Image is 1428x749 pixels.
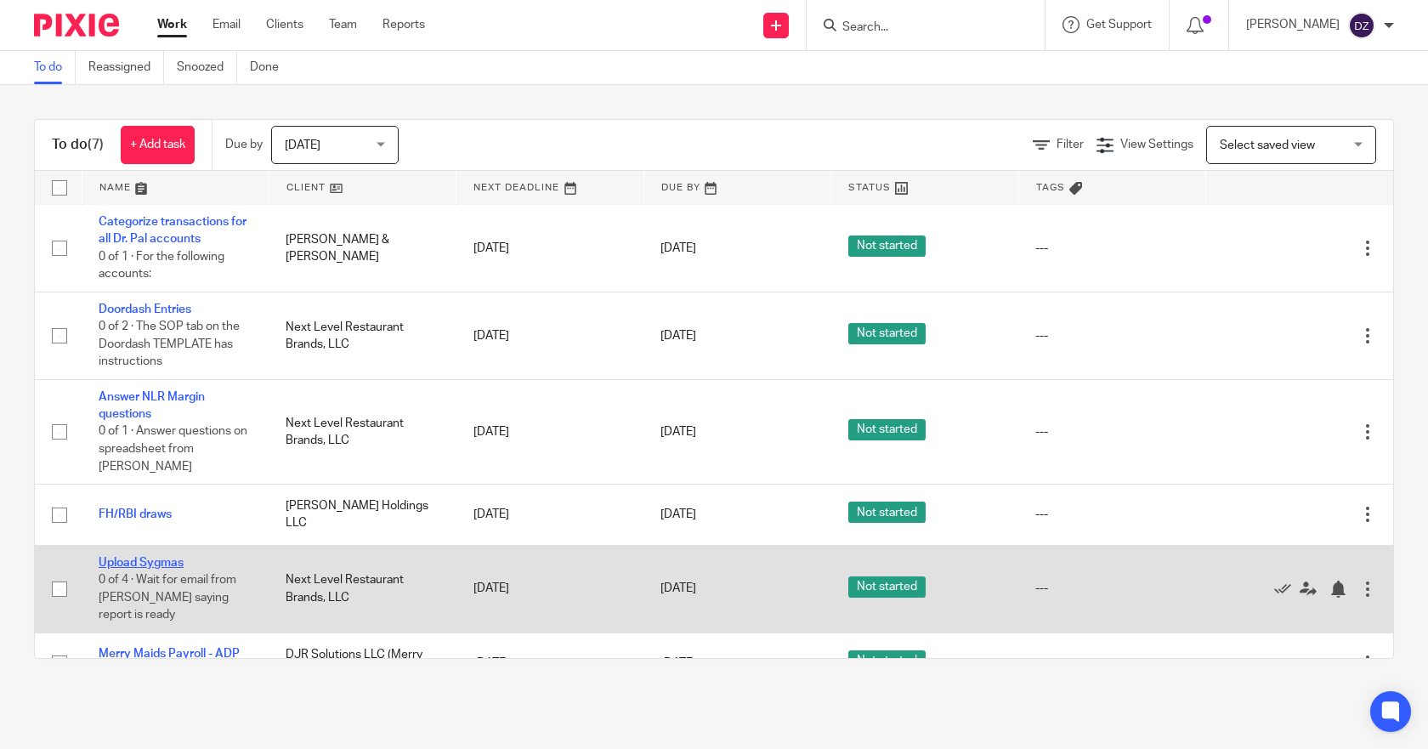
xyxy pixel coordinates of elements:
[269,379,456,484] td: Next Level Restaurant Brands, LLC
[848,419,926,440] span: Not started
[99,648,240,660] a: Merry Maids Payroll - ADP
[456,545,643,633] td: [DATE]
[1035,327,1188,344] div: ---
[456,292,643,379] td: [DATE]
[99,426,247,473] span: 0 of 1 · Answer questions on spreadsheet from [PERSON_NAME]
[269,292,456,379] td: Next Level Restaurant Brands, LLC
[1036,183,1065,192] span: Tags
[99,321,240,367] span: 0 of 2 · The SOP tab on the Doordash TEMPLATE has instructions
[99,391,205,420] a: Answer NLR Margin questions
[99,557,184,569] a: Upload Sygmas
[456,485,643,545] td: [DATE]
[456,205,643,292] td: [DATE]
[269,485,456,545] td: [PERSON_NAME] Holdings LLC
[1057,139,1084,150] span: Filter
[88,51,164,84] a: Reassigned
[269,205,456,292] td: [PERSON_NAME] & [PERSON_NAME]
[88,138,104,151] span: (7)
[660,330,696,342] span: [DATE]
[1120,139,1193,150] span: View Settings
[848,576,926,598] span: Not started
[1035,655,1188,672] div: ---
[1274,580,1300,597] a: Mark as done
[660,242,696,254] span: [DATE]
[1035,423,1188,440] div: ---
[99,508,172,520] a: FH/RBI draws
[99,216,246,245] a: Categorize transactions for all Dr. Pal accounts
[848,323,926,344] span: Not started
[660,508,696,520] span: [DATE]
[225,136,263,153] p: Due by
[329,16,357,33] a: Team
[99,251,224,281] span: 0 of 1 · For the following accounts:
[285,139,320,151] span: [DATE]
[456,633,643,693] td: [DATE]
[250,51,292,84] a: Done
[52,136,104,154] h1: To do
[382,16,425,33] a: Reports
[848,235,926,257] span: Not started
[99,574,236,621] span: 0 of 4 · Wait for email from [PERSON_NAME] saying report is ready
[660,426,696,438] span: [DATE]
[848,502,926,523] span: Not started
[1246,16,1340,33] p: [PERSON_NAME]
[269,545,456,633] td: Next Level Restaurant Brands, LLC
[266,16,303,33] a: Clients
[99,304,191,315] a: Doordash Entries
[1348,12,1375,39] img: svg%3E
[121,126,195,164] a: + Add task
[1086,19,1152,31] span: Get Support
[34,14,119,37] img: Pixie
[34,51,76,84] a: To do
[1035,506,1188,523] div: ---
[660,583,696,595] span: [DATE]
[841,20,994,36] input: Search
[1035,580,1188,597] div: ---
[212,16,241,33] a: Email
[1220,139,1315,151] span: Select saved view
[660,657,696,669] span: [DATE]
[177,51,237,84] a: Snoozed
[1035,240,1188,257] div: ---
[269,633,456,693] td: DJR Solutions LLC (Merry Maids)
[456,379,643,484] td: [DATE]
[157,16,187,33] a: Work
[848,650,926,672] span: Not started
